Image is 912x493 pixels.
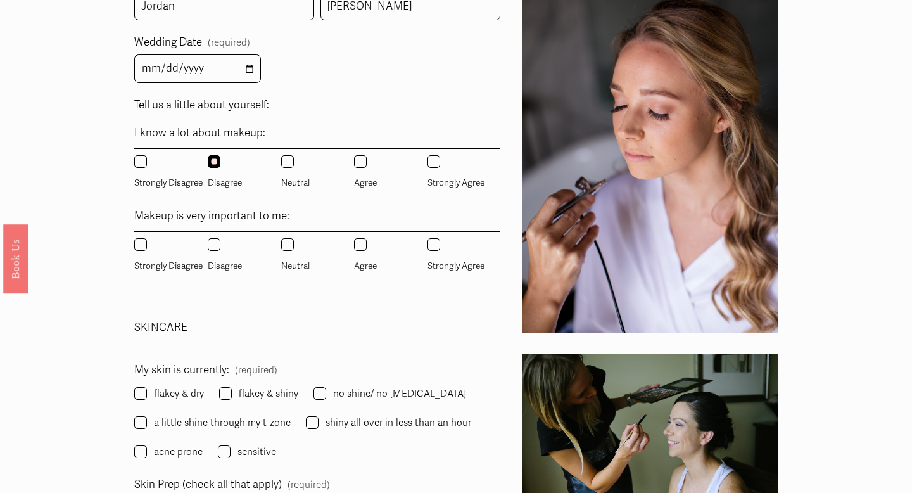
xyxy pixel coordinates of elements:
span: a little shine through my t-zone [154,414,291,432]
label: Strongly Disagree [134,155,205,191]
input: no shine/ no [MEDICAL_DATA] [313,387,326,400]
div: SKINCARE [134,318,500,340]
span: My skin is currently: [134,361,229,380]
label: Agree [354,238,379,274]
input: shiny all over in less than an hour [306,416,319,429]
span: flakey & dry [154,385,204,402]
input: flakey & dry [134,387,147,400]
span: (required) [208,34,250,51]
a: Book Us [3,224,28,293]
label: Strongly Agree [427,155,487,191]
span: Tell us a little about yourself: [134,96,269,115]
span: flakey & shiny [239,385,298,402]
label: Disagree [208,155,244,191]
label: Strongly Disagree [134,238,205,274]
input: flakey & shiny [219,387,232,400]
span: (required) [235,362,277,379]
span: acne prone [154,444,203,461]
legend: I know a lot about makeup: [134,124,265,143]
input: sensitive [218,445,231,458]
label: Neutral [281,155,312,191]
span: sensitive [237,444,276,461]
span: Wedding Date [134,33,202,53]
span: shiny all over in less than an hour [326,414,471,432]
label: Disagree [208,238,244,274]
input: acne prone [134,445,147,458]
label: Agree [354,155,379,191]
label: Strongly Agree [427,238,487,274]
legend: Makeup is very important to me: [134,207,289,226]
input: a little shine through my t-zone [134,416,147,429]
span: no shine/ no [MEDICAL_DATA] [333,385,466,402]
label: Neutral [281,238,312,274]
